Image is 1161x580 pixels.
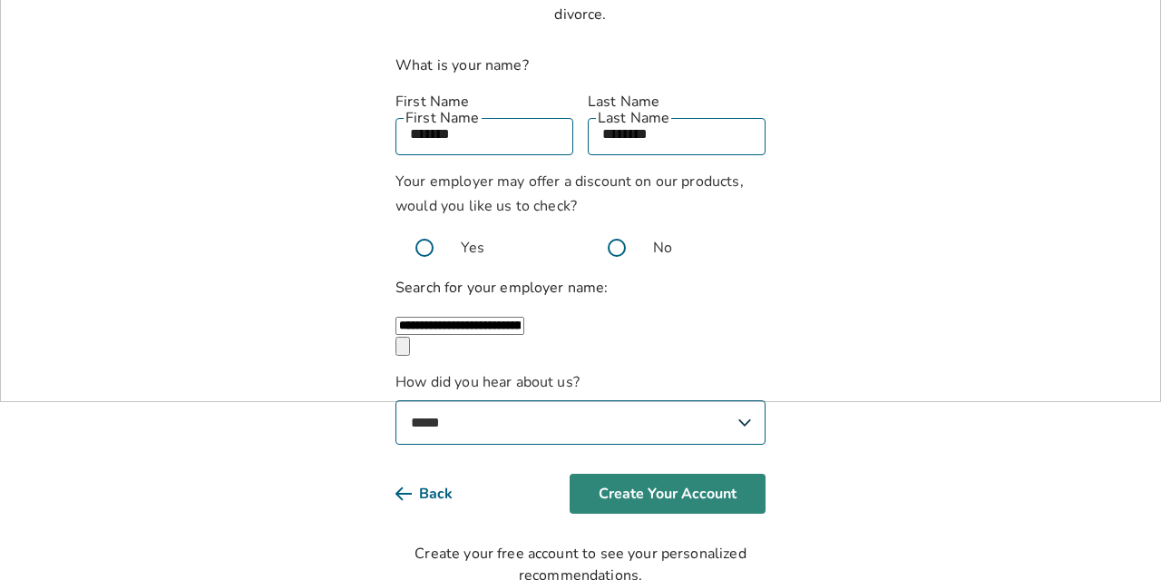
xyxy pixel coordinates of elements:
[395,172,744,216] span: Your employer may offer a discount on our products, would you like us to check?
[395,278,609,298] label: Search for your employer name:
[570,474,766,514] button: Create Your Account
[395,371,766,445] label: How did you hear about us?
[395,91,573,113] label: First Name
[395,474,482,514] button: Back
[395,400,766,445] select: How did you hear about us?
[1070,493,1161,580] iframe: Chat Widget
[653,237,672,259] span: No
[395,55,529,75] label: What is your name?
[461,237,484,259] span: Yes
[395,337,410,356] button: Clear
[588,91,766,113] label: Last Name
